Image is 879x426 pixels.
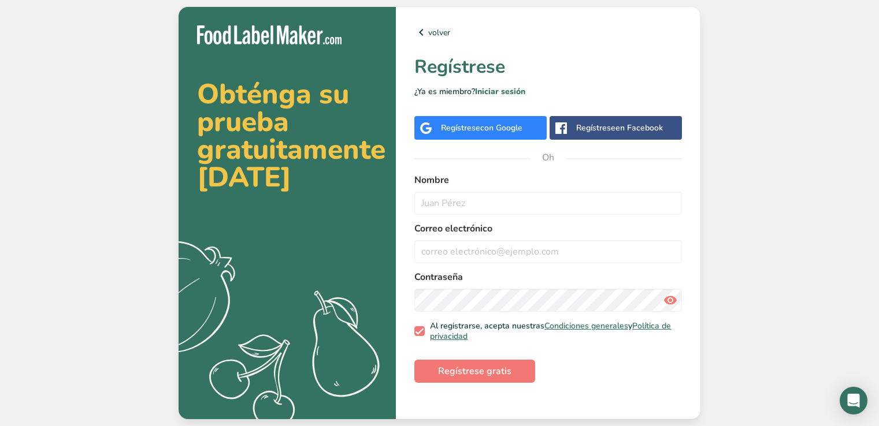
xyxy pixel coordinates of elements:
button: Regístrese gratis [414,360,535,383]
font: Regístrese [576,122,615,133]
font: con Google [480,122,522,133]
font: volver [428,27,450,38]
font: Al registrarse, acepta nuestras [430,320,544,331]
font: Regístrese [441,122,480,133]
font: Contraseña [414,271,463,283]
font: Obténga su [197,75,349,113]
input: correo electrónico@ejemplo.com [414,240,682,263]
a: volver [414,25,682,39]
a: Iniciar sesión [475,86,525,97]
font: en Facebook [615,122,663,133]
div: Open Intercom Messenger [840,387,867,414]
a: Política de privacidad [430,320,671,342]
font: y [628,320,632,331]
input: Juan Pérez [414,192,682,215]
font: ¿Ya es miembro? [414,86,475,97]
font: Oh [542,151,554,164]
font: Nombre [414,174,449,186]
font: [DATE] [197,158,291,196]
font: prueba gratuitamente [197,103,385,169]
font: Regístrese gratis [438,365,511,378]
font: Correo electrónico [414,222,492,235]
a: Condiciones generales [544,320,628,331]
img: Fabricante de etiquetas para alimentos [197,25,342,44]
font: Regístrese [414,54,505,79]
